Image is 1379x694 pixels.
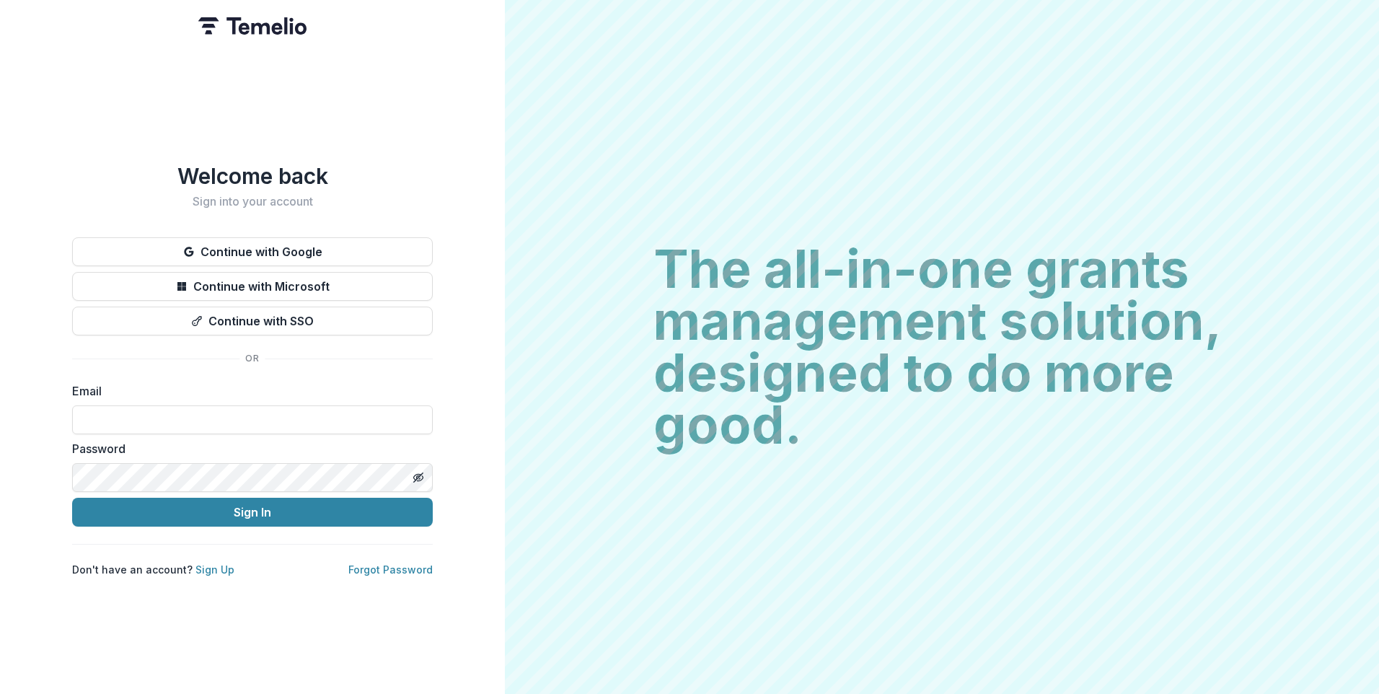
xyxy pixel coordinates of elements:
button: Sign In [72,498,433,527]
label: Password [72,440,424,457]
a: Sign Up [195,563,234,576]
h2: Sign into your account [72,195,433,208]
label: Email [72,382,424,400]
h1: Welcome back [72,163,433,189]
a: Forgot Password [348,563,433,576]
button: Continue with Microsoft [72,272,433,301]
button: Toggle password visibility [407,466,430,489]
img: Temelio [198,17,307,35]
p: Don't have an account? [72,562,234,577]
button: Continue with Google [72,237,433,266]
button: Continue with SSO [72,307,433,335]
